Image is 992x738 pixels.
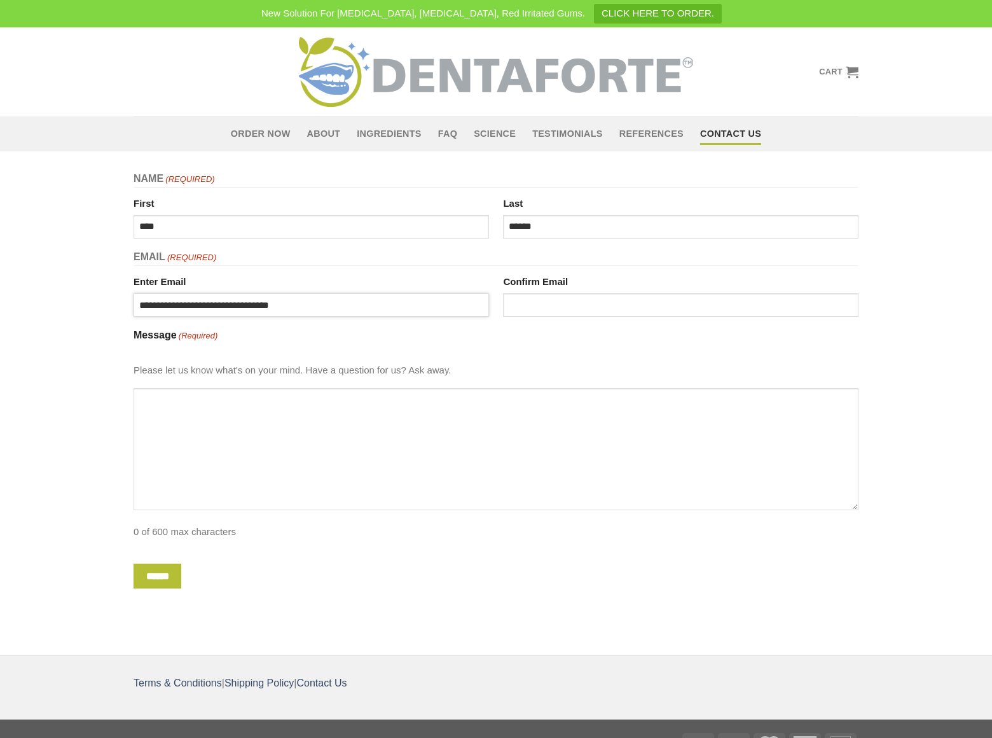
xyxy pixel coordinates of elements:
label: Last [503,193,858,211]
label: Confirm Email [503,271,858,289]
a: Testimonials [532,123,603,145]
span: (Required) [177,330,217,343]
legend: Email [134,249,858,266]
label: Message [134,327,217,344]
legend: Name [134,171,858,188]
span: Cart [819,67,843,77]
label: Enter Email [134,271,489,289]
a: Contact Us [700,123,761,145]
span: (Required) [166,251,216,265]
a: Order Now [231,123,291,145]
img: DENTAFORTE™ [299,37,693,107]
span: (Required) [165,173,215,186]
a: About [307,123,341,145]
a: Science [474,123,516,145]
label: First [134,193,489,211]
a: Cart [819,58,858,86]
a: FAQ [438,123,457,145]
a: Contact Us [296,678,347,688]
p: | | [134,675,858,692]
a: Shipping Policy [224,678,294,688]
a: CLICK HERE TO ORDER. [594,4,722,24]
div: 0 of 600 max characters [134,516,858,550]
a: Terms & Conditions [134,678,222,688]
a: References [619,123,684,145]
div: Please let us know what's on your mind. Have a question for us? Ask away. [134,354,858,388]
a: Ingredients [357,123,422,145]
